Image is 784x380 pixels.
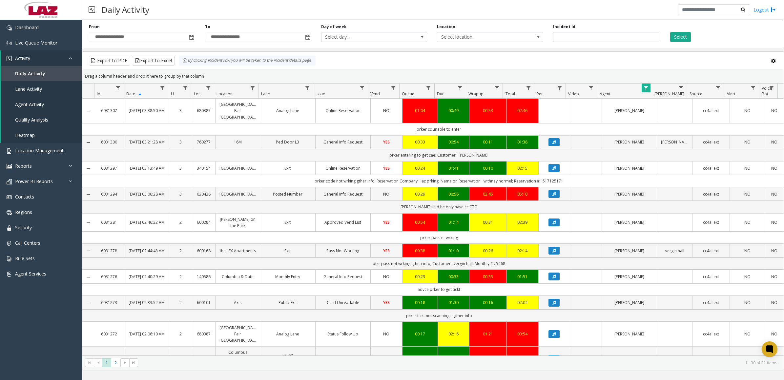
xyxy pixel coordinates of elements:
[1,112,82,127] a: Quality Analysis
[320,299,366,306] a: Card Unreadable
[173,139,188,145] a: 3
[442,331,465,337] div: 02:16
[511,274,534,280] div: 01:51
[406,139,434,145] div: 00:33
[606,107,653,114] a: [PERSON_NAME]
[406,248,434,254] div: 00:38
[511,139,534,145] a: 01:38
[753,6,776,13] a: Logout
[15,86,42,92] span: Lane Activity
[15,209,32,215] span: Regions
[219,191,256,197] a: [GEOGRAPHIC_DATA]
[473,191,503,197] div: 03:45
[15,40,57,46] span: Live Queue Monitor
[196,107,211,114] a: 680387
[320,107,366,114] a: Online Reservation
[1,81,82,97] a: Lane Activity
[128,165,165,171] a: [DATE] 03:13:49 AM
[375,165,398,171] a: YES
[82,300,94,306] a: Collapse Details
[132,56,175,66] button: Export to Excel
[606,331,653,337] a: [PERSON_NAME]
[769,248,780,254] a: NO
[383,248,390,254] span: YES
[98,139,120,145] a: 6031300
[15,194,34,200] span: Contacts
[15,24,39,30] span: Dashboard
[173,107,188,114] a: 3
[111,358,120,367] span: Page 2
[264,248,311,254] a: Exit
[473,139,503,145] a: 00:11
[219,248,256,254] a: the LEX Apartments
[188,32,195,42] span: Toggle popup
[320,219,366,225] a: Approved Vend List
[383,219,390,225] span: YES
[696,248,726,254] a: cc4allext
[383,274,389,279] span: NO
[15,271,46,277] span: Agent Services
[181,84,190,92] a: H Filter Menu
[375,107,398,114] a: NO
[587,84,596,92] a: Video Filter Menu
[406,299,434,306] a: 00:18
[264,299,311,306] a: Public Exit
[82,275,94,280] a: Collapse Details
[264,191,311,197] a: Posted Number
[767,84,776,92] a: Voice Bot Filter Menu
[248,84,257,92] a: Location Filter Menu
[473,299,503,306] a: 00:16
[1,127,82,143] a: Heatmap
[196,248,211,254] a: 600168
[473,165,503,171] div: 00:10
[128,274,165,280] a: [DATE] 02:40:29 AM
[7,225,12,231] img: 'icon'
[15,163,32,169] span: Reports
[677,84,686,92] a: Parker Filter Menu
[126,91,135,97] span: Date
[264,219,311,225] a: Exit
[383,165,390,171] span: YES
[179,56,316,66] div: By clicking Incident row you will be taken to the incident details page.
[196,191,211,197] a: 620428
[358,84,366,92] a: Issue Filter Menu
[98,2,153,18] h3: Daily Activity
[511,165,534,171] a: 02:15
[15,147,64,154] span: Location Management
[182,58,188,63] img: infoIcon.svg
[82,84,784,355] div: Data table
[375,299,398,306] a: YES
[94,175,784,187] td: prker code not wrking gther info; Reservation Company : laz prking; Name on Reservation : withney...
[128,107,165,114] a: [DATE] 03:38:50 AM
[670,32,691,42] button: Select
[158,84,167,92] a: Date Filter Menu
[511,331,534,337] div: 03:54
[196,165,211,171] a: 340154
[98,165,120,171] a: 6031297
[102,358,111,367] span: Page 1
[94,257,784,270] td: ptkr pass not wrking gtheri info; Customer : vergin hall; Monthly # : 5468
[7,148,12,154] img: 'icon'
[389,84,398,92] a: Vend Filter Menu
[7,195,12,200] img: 'icon'
[375,331,398,337] a: NO
[219,325,256,344] a: [GEOGRAPHIC_DATA] Fair [GEOGRAPHIC_DATA]
[204,84,213,92] a: Lot Filter Menu
[442,219,465,225] div: 01:14
[661,139,688,145] a: [PERSON_NAME]
[553,24,575,30] label: Incident Id
[661,248,688,254] a: vergin hall
[442,139,465,145] a: 00:54
[769,107,780,114] a: NO
[15,132,35,138] span: Heatmap
[734,191,761,197] a: NO
[473,107,503,114] a: 00:53
[1,66,82,81] a: Daily Activity
[316,91,325,97] span: Issue
[473,248,503,254] div: 00:26
[511,299,534,306] div: 02:04
[442,191,465,197] a: 00:56
[511,191,534,197] a: 05:10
